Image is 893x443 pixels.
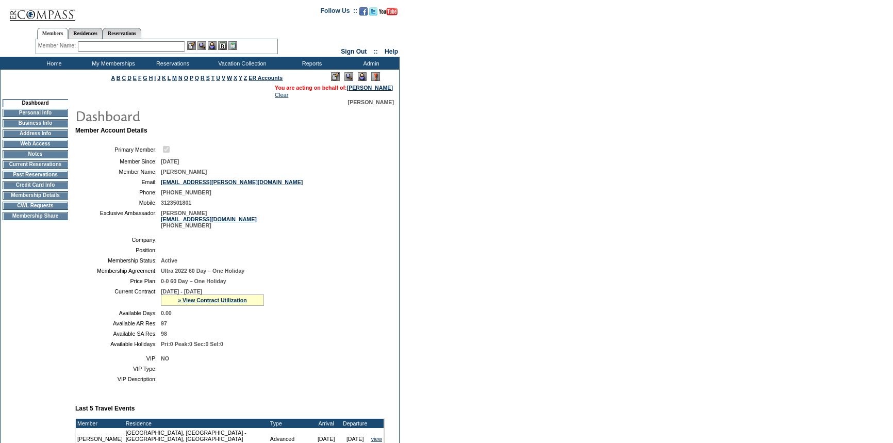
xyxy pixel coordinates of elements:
a: U [216,75,220,81]
a: view [371,436,382,442]
span: 97 [161,320,167,326]
td: Price Plan: [79,278,157,284]
td: Primary Member: [79,144,157,154]
td: Membership Details [3,191,68,200]
td: Current Reservations [3,160,68,169]
a: Sign Out [341,48,367,55]
a: W [227,75,232,81]
a: Z [244,75,247,81]
span: NO [161,355,169,362]
a: F [138,75,142,81]
img: pgTtlDashboard.gif [75,105,281,126]
img: Edit Mode [331,72,340,81]
span: [PHONE_NUMBER] [161,189,211,195]
td: Exclusive Ambassador: [79,210,157,228]
span: Ultra 2022 60 Day – One Holiday [161,268,244,274]
td: Membership Share [3,212,68,220]
a: S [206,75,210,81]
td: Phone: [79,189,157,195]
img: Impersonate [208,41,217,50]
a: C [122,75,126,81]
td: Available Holidays: [79,341,157,347]
td: Business Info [3,119,68,127]
span: Active [161,257,177,264]
td: Company: [79,237,157,243]
a: J [157,75,160,81]
a: T [211,75,215,81]
td: Member Since: [79,158,157,165]
a: H [149,75,153,81]
a: K [162,75,166,81]
a: D [127,75,131,81]
img: b_edit.gif [187,41,196,50]
span: You are acting on behalf of: [275,85,393,91]
a: Reservations [103,28,141,39]
img: View [197,41,206,50]
td: Past Reservations [3,171,68,179]
td: Address Info [3,129,68,138]
td: Reports [281,57,340,70]
td: Residence [124,419,269,428]
td: Available AR Res: [79,320,157,326]
td: Admin [340,57,400,70]
td: Departure [341,419,370,428]
a: Y [239,75,242,81]
td: Membership Agreement: [79,268,157,274]
img: Become our fan on Facebook [359,7,368,15]
a: P [190,75,193,81]
td: Type [269,419,312,428]
td: VIP Description: [79,376,157,382]
span: [DATE] - [DATE] [161,288,202,294]
span: [PERSON_NAME] [348,99,394,105]
a: G [143,75,147,81]
span: Pri:0 Peak:0 Sec:0 Sel:0 [161,341,223,347]
b: Last 5 Travel Events [75,405,135,412]
td: Credit Card Info [3,181,68,189]
a: Follow us on Twitter [369,10,377,17]
img: Reservations [218,41,227,50]
td: Reservations [142,57,201,70]
td: Mobile: [79,200,157,206]
a: [EMAIL_ADDRESS][PERSON_NAME][DOMAIN_NAME] [161,179,303,185]
td: VIP: [79,355,157,362]
img: Follow us on Twitter [369,7,377,15]
a: E [133,75,137,81]
a: M [172,75,177,81]
div: Member Name: [38,41,78,50]
span: 98 [161,331,167,337]
td: Notes [3,150,68,158]
a: ER Accounts [249,75,283,81]
a: Q [195,75,199,81]
img: Subscribe to our YouTube Channel [379,8,398,15]
a: [PERSON_NAME] [347,85,393,91]
span: [DATE] [161,158,179,165]
td: Home [23,57,82,70]
a: Help [385,48,398,55]
a: [EMAIL_ADDRESS][DOMAIN_NAME] [161,216,257,222]
a: Clear [275,92,288,98]
a: I [154,75,156,81]
td: Current Contract: [79,288,157,306]
img: View Mode [344,72,353,81]
img: Log Concern/Member Elevation [371,72,380,81]
span: 3123501801 [161,200,191,206]
a: Subscribe to our YouTube Channel [379,10,398,17]
img: b_calculator.gif [228,41,237,50]
a: R [201,75,205,81]
td: Membership Status: [79,257,157,264]
td: Follow Us :: [321,6,357,19]
span: 0-0 60 Day – One Holiday [161,278,226,284]
a: L [168,75,171,81]
a: Become our fan on Facebook [359,10,368,17]
a: X [234,75,237,81]
td: Personal Info [3,109,68,117]
img: Impersonate [358,72,367,81]
a: Residences [68,28,103,39]
td: Dashboard [3,99,68,107]
td: CWL Requests [3,202,68,210]
a: V [222,75,225,81]
td: Position: [79,247,157,253]
a: A [111,75,115,81]
a: Members [37,28,69,39]
td: Member Name: [79,169,157,175]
